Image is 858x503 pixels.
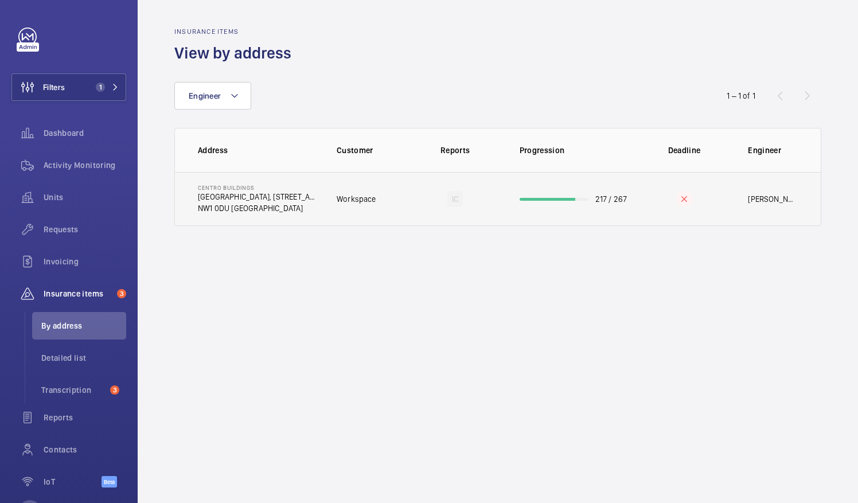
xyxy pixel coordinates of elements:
p: [PERSON_NAME] [748,193,798,205]
span: By address [41,320,126,332]
span: Dashboard [44,127,126,139]
span: Requests [44,224,126,235]
p: Engineer [748,145,798,156]
p: Reports [418,145,493,156]
span: Reports [44,412,126,423]
span: 3 [117,289,126,298]
span: 1 [96,83,105,92]
p: Address [198,145,318,156]
span: Units [44,192,126,203]
p: Workspace [337,193,376,205]
p: Customer [337,145,409,156]
p: Centro Buildings [198,184,318,191]
h1: View by address [174,42,298,64]
button: Engineer [174,82,251,110]
span: Activity Monitoring [44,159,126,171]
span: Invoicing [44,256,126,267]
span: Engineer [189,91,221,100]
p: Deadline [647,145,722,156]
p: [GEOGRAPHIC_DATA], [STREET_ADDRESS][PERSON_NAME] [198,191,318,202]
p: 217 / 267 [595,193,627,205]
span: Beta [102,476,117,488]
p: Progression [520,145,639,156]
span: Detailed list [41,352,126,364]
div: IC [447,191,463,207]
h2: Insurance items [174,28,298,36]
span: Transcription [41,384,106,396]
span: Insurance items [44,288,112,299]
button: Filters1 [11,73,126,101]
span: IoT [44,476,102,488]
span: Filters [43,81,65,93]
span: Contacts [44,444,126,455]
p: NW1 0DU [GEOGRAPHIC_DATA] [198,202,318,214]
span: 3 [110,385,119,395]
div: 1 – 1 of 1 [727,90,755,102]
